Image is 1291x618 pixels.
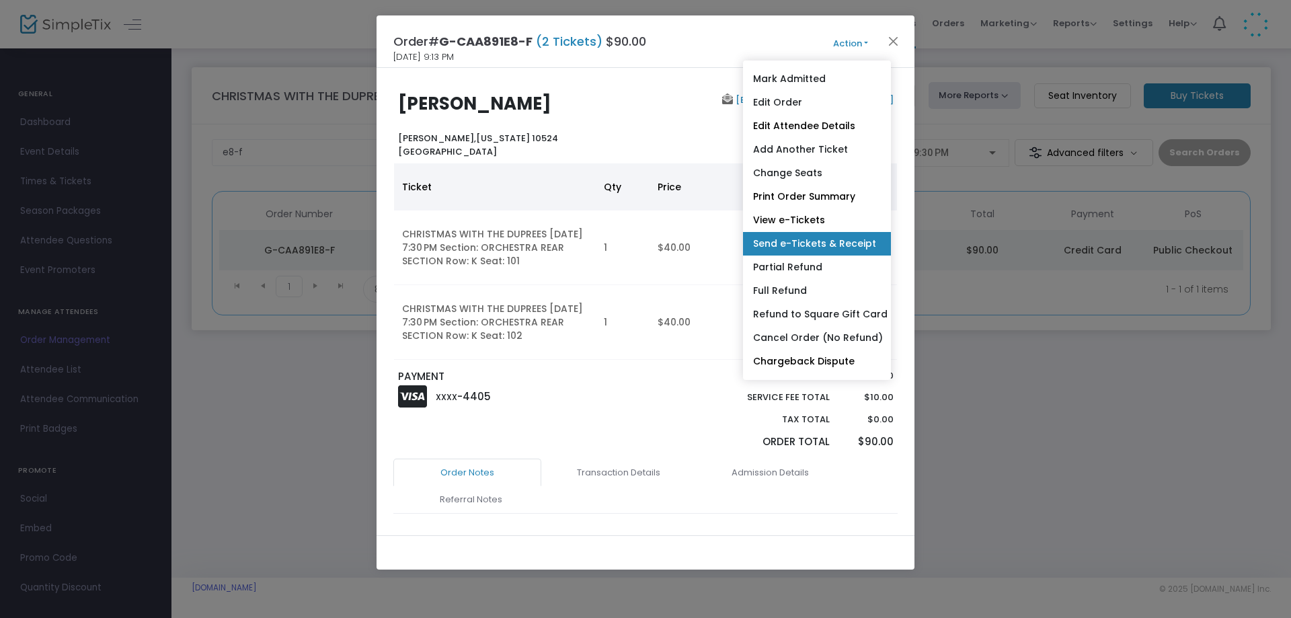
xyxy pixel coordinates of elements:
[743,138,891,161] a: Add Another Ticket
[743,279,891,303] a: Full Refund
[743,67,891,91] a: Mark Admitted
[650,210,777,285] td: $40.00
[743,161,891,185] a: Change Seats
[885,32,902,50] button: Close
[650,163,777,210] th: Price
[743,208,891,232] a: View e-Tickets
[393,50,454,64] span: [DATE] 9:13 PM
[394,163,897,360] div: Data table
[743,350,891,373] a: Chargeback Dispute
[398,132,558,158] b: [US_STATE] 10524 [GEOGRAPHIC_DATA]
[743,232,891,256] a: Send e-Tickets & Receipt
[457,389,491,403] span: -4405
[398,369,639,385] p: PAYMENT
[394,285,596,360] td: CHRISTMAS WITH THE DUPREES [DATE] 7:30 PM Section: ORCHESTRA REAR SECTION Row: K Seat: 102
[393,459,541,487] a: Order Notes
[394,210,596,285] td: CHRISTMAS WITH THE DUPREES [DATE] 7:30 PM Section: ORCHESTRA REAR SECTION Row: K Seat: 101
[398,132,476,145] span: [PERSON_NAME],
[743,326,891,350] a: Cancel Order (No Refund)
[596,163,650,210] th: Qty
[393,32,646,50] h4: Order# $90.00
[743,91,891,114] a: Edit Order
[743,185,891,208] a: Print Order Summary
[743,114,891,138] a: Edit Attendee Details
[743,256,891,279] a: Partial Refund
[650,285,777,360] td: $40.00
[715,391,830,404] p: Service Fee Total
[436,391,457,403] span: XXXX
[533,33,606,50] span: (2 Tickets)
[843,434,893,450] p: $90.00
[810,36,891,51] button: Action
[696,459,844,487] a: Admission Details
[398,91,551,116] b: [PERSON_NAME]
[545,459,693,487] a: Transaction Details
[715,434,830,450] p: Order Total
[843,413,893,426] p: $0.00
[843,391,893,404] p: $10.00
[596,210,650,285] td: 1
[439,33,533,50] span: G-CAA891E8-F
[394,163,596,210] th: Ticket
[743,303,891,326] a: Refund to Square Gift Card
[596,285,650,360] td: 1
[715,369,830,383] p: Sub total
[715,413,830,426] p: Tax Total
[397,486,545,514] a: Referral Notes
